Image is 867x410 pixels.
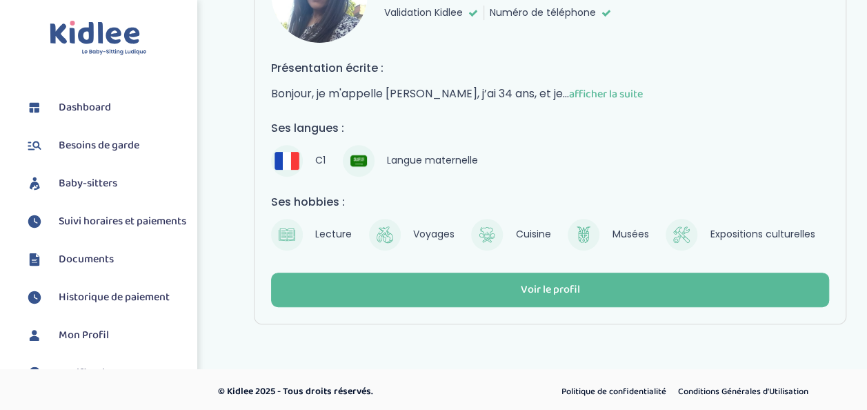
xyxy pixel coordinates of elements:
img: documents.svg [24,249,45,270]
span: afficher la suite [569,86,643,103]
a: Conditions Générales d’Utilisation [673,383,813,401]
span: Expositions culturelles [704,225,821,244]
span: Notifications [59,365,122,382]
a: Suivi horaires et paiements [24,211,186,232]
span: Baby-sitters [59,175,117,192]
button: Voir le profil [271,273,829,307]
p: Bonjour, je m'appelle [PERSON_NAME], j’ai 34 ans, et je... [271,85,829,103]
a: Besoins de garde [24,135,186,156]
h4: Ses langues : [271,119,829,137]
img: profil.svg [24,325,45,346]
a: Mon Profil [24,325,186,346]
span: Dashboard [59,99,111,116]
a: Politique de confidentialité [557,383,671,401]
span: Musées [606,225,655,244]
a: Baby-sitters [24,173,186,194]
div: Voir le profil [520,282,579,298]
img: babysitters.svg [24,173,45,194]
span: Lecture [310,225,358,244]
img: notification.svg [24,363,45,384]
img: Arabe [350,153,367,169]
img: besoin.svg [24,135,45,156]
span: Suivi horaires et paiements [59,213,186,230]
a: Dashboard [24,97,186,118]
span: Langue maternelle [381,151,484,170]
img: Français [275,152,299,169]
img: suivihoraire.svg [24,287,45,308]
span: Besoins de garde [59,137,139,154]
span: Numéro de téléphone [490,6,596,20]
span: Mon Profil [59,327,109,344]
span: Historique de paiement [59,289,170,306]
h4: Présentation écrite : [271,59,829,77]
h4: Ses hobbies : [271,193,829,211]
img: logo.svg [50,21,147,56]
span: C1 [310,151,332,170]
a: Historique de paiement [24,287,186,308]
span: Voyages [408,225,461,244]
img: dashboard.svg [24,97,45,118]
a: Notifications [24,363,186,384]
span: Documents [59,251,114,268]
a: Documents [24,249,186,270]
p: © Kidlee 2025 - Tous droits réservés. [218,384,492,399]
img: suivihoraire.svg [24,211,45,232]
span: Validation Kidlee [384,6,463,20]
span: Cuisine [510,225,557,244]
